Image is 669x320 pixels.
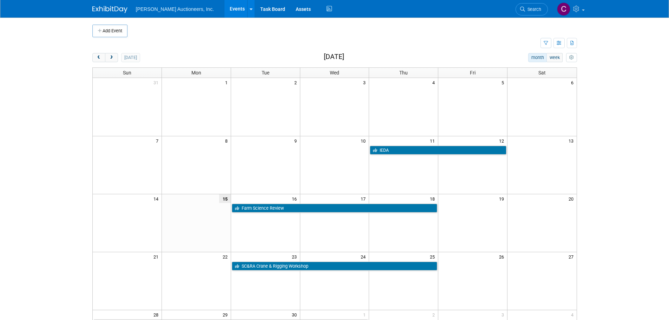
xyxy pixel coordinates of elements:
span: 16 [291,194,300,203]
a: Farm Science Review [232,204,438,213]
span: Thu [399,70,408,76]
span: 21 [153,252,162,261]
span: 12 [498,136,507,145]
span: 25 [429,252,438,261]
span: Sat [538,70,546,76]
span: 2 [294,78,300,87]
a: IEDA [370,146,506,155]
span: 31 [153,78,162,87]
button: [DATE] [121,53,140,62]
span: 2 [432,310,438,319]
span: Fri [470,70,475,76]
span: 28 [153,310,162,319]
i: Personalize Calendar [569,55,574,60]
span: 14 [153,194,162,203]
img: Cyndi Wade [557,2,570,16]
span: 29 [222,310,231,319]
span: 20 [568,194,577,203]
span: 3 [362,78,369,87]
span: 24 [360,252,369,261]
span: 8 [224,136,231,145]
span: Sun [123,70,131,76]
span: 26 [498,252,507,261]
span: Tue [262,70,269,76]
span: [PERSON_NAME] Auctioneers, Inc. [136,6,214,12]
span: 19 [498,194,507,203]
span: Search [525,7,541,12]
span: 23 [291,252,300,261]
span: 18 [429,194,438,203]
span: 1 [224,78,231,87]
span: Mon [191,70,201,76]
h2: [DATE] [324,53,344,61]
span: 7 [155,136,162,145]
span: 1 [362,310,369,319]
button: prev [92,53,105,62]
span: Wed [330,70,339,76]
span: 22 [222,252,231,261]
span: 3 [501,310,507,319]
span: 4 [432,78,438,87]
button: next [105,53,118,62]
span: 4 [570,310,577,319]
button: myCustomButton [566,53,577,62]
span: 13 [568,136,577,145]
span: 17 [360,194,369,203]
button: week [546,53,563,62]
span: 15 [219,194,231,203]
span: 9 [294,136,300,145]
span: 30 [291,310,300,319]
a: SC&RA Crane & Rigging Workshop [232,262,438,271]
span: 11 [429,136,438,145]
a: Search [516,3,548,15]
img: ExhibitDay [92,6,127,13]
span: 10 [360,136,369,145]
button: month [528,53,547,62]
span: 6 [570,78,577,87]
button: Add Event [92,25,127,37]
span: 27 [568,252,577,261]
span: 5 [501,78,507,87]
